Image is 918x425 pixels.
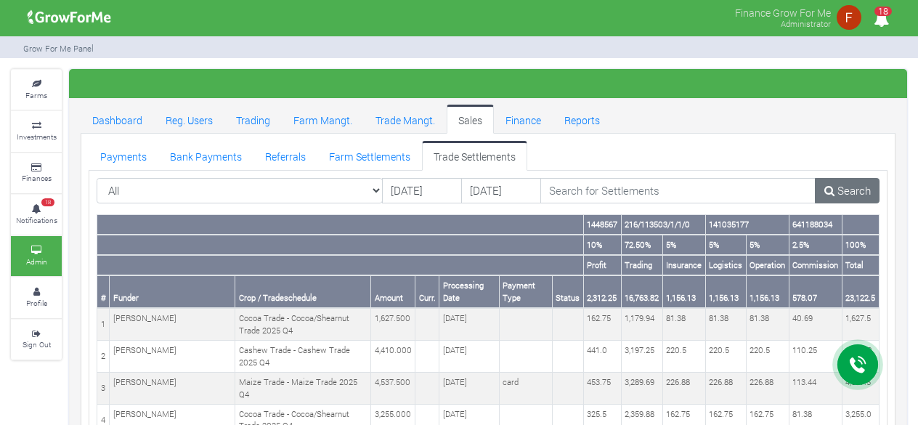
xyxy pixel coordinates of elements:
td: 81.38 [705,308,746,340]
td: 1 [97,308,110,340]
td: 110.25 [789,341,842,373]
th: Funder [110,275,235,308]
td: 113.44 [789,373,842,405]
th: Payment Type [499,275,552,308]
td: Cocoa Trade - Cocoa/Shearnut Trade 2025 Q4 [235,308,371,340]
th: 578.07 [789,275,842,308]
span: 18 [874,7,892,16]
th: 72.50% [621,235,662,255]
td: 4,537.500 [371,373,415,405]
th: Insurance [662,255,705,275]
i: Notifications [867,3,895,36]
a: Admin [11,236,62,276]
th: 5% [746,235,789,255]
p: Finance Grow For Me [735,3,831,20]
a: Reports [553,105,612,134]
td: 3 [97,373,110,405]
th: 23,122.5 [842,275,879,308]
small: Admin [26,256,47,267]
small: Finances [22,173,52,183]
th: Total [842,255,879,275]
a: Trade Mangt. [364,105,447,134]
td: [DATE] [439,373,500,405]
td: card [499,373,552,405]
td: 226.88 [705,373,746,405]
th: 16,763.82 [621,275,662,308]
td: 226.88 [662,373,705,405]
td: 4,410.000 [371,341,415,373]
small: Farms [25,90,47,100]
td: 1,627.500 [371,308,415,340]
a: Trading [224,105,282,134]
th: Status [552,275,583,308]
th: 100% [842,235,879,255]
th: 1,156.13 [746,275,789,308]
th: 10% [583,235,621,255]
td: 2 [97,341,110,373]
td: 453.75 [583,373,621,405]
th: 1448567 [583,215,621,235]
a: Farm Mangt. [282,105,364,134]
th: Curr. [415,275,439,308]
img: growforme image [834,3,864,32]
th: 216/113503/1/1/0 [621,215,705,235]
a: Sales [447,105,494,134]
small: Profile [26,298,47,308]
td: 81.38 [746,308,789,340]
th: 5% [662,235,705,255]
th: 5% [705,235,746,255]
small: Grow For Me Panel [23,43,94,54]
th: 2,312.25 [583,275,621,308]
th: Amount [371,275,415,308]
small: Administrator [781,18,831,29]
a: Farms [11,70,62,110]
td: [DATE] [439,308,500,340]
td: [PERSON_NAME] [110,341,235,373]
a: Reg. Users [154,105,224,134]
td: 3,197.25 [621,341,662,373]
td: 81.38 [662,308,705,340]
span: 18 [41,198,54,207]
th: 1,156.13 [705,275,746,308]
a: Bank Payments [158,141,253,170]
th: Operation [746,255,789,275]
a: Referrals [253,141,317,170]
img: growforme image [23,3,116,32]
td: 1,179.94 [621,308,662,340]
input: DD/MM/YYYY [382,178,462,204]
a: Search [815,178,880,204]
a: Trade Settlements [422,141,527,170]
input: Search for Settlements [540,178,816,204]
a: Investments [11,111,62,151]
td: 162.75 [583,308,621,340]
a: Sign Out [11,320,62,360]
td: [PERSON_NAME] [110,373,235,405]
th: Logistics [705,255,746,275]
small: Sign Out [23,339,51,349]
a: 18 Notifications [11,195,62,235]
small: Investments [17,131,57,142]
td: 226.88 [746,373,789,405]
td: 40.69 [789,308,842,340]
a: Farm Settlements [317,141,422,170]
th: 2.5% [789,235,842,255]
td: 220.5 [746,341,789,373]
a: Profile [11,278,62,317]
th: Commission [789,255,842,275]
a: Dashboard [81,105,154,134]
td: 220.5 [705,341,746,373]
td: Maize Trade - Maize Trade 2025 Q4 [235,373,371,405]
input: DD/MM/YYYY [461,178,541,204]
a: 18 [867,14,895,28]
td: [DATE] [439,341,500,373]
a: Finance [494,105,553,134]
th: 641188034 [789,215,842,235]
th: # [97,275,110,308]
td: 441.0 [583,341,621,373]
td: 3,289.69 [621,373,662,405]
a: Finances [11,153,62,193]
th: Crop / Tradeschedule [235,275,371,308]
td: Cashew Trade - Cashew Trade 2025 Q4 [235,341,371,373]
small: Notifications [16,215,57,225]
td: 1,627.5 [842,308,879,340]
